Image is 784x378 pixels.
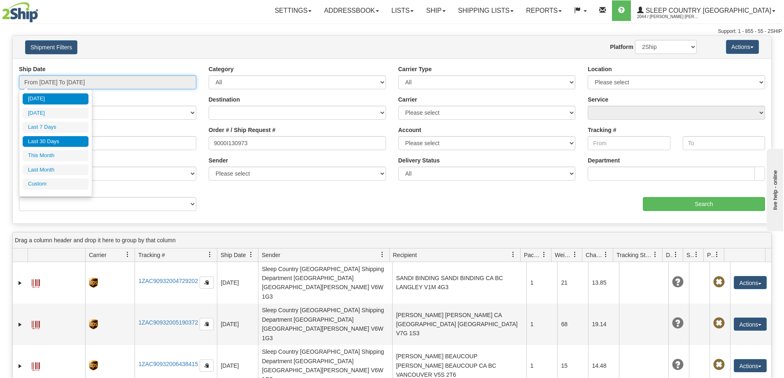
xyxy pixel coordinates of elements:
[398,95,417,104] label: Carrier
[713,318,725,329] span: Pickup Not Assigned
[555,251,572,259] span: Weight
[689,248,703,262] a: Shipment Issues filter column settings
[648,248,662,262] a: Tracking Status filter column settings
[393,251,417,259] span: Recipient
[89,251,107,259] span: Carrier
[268,0,318,21] a: Settings
[588,126,616,134] label: Tracking #
[392,262,526,304] td: SANDI BINDING SANDI BINDING CA BC LANGLEY V1M 4G3
[200,276,214,289] button: Copy to clipboard
[506,248,520,262] a: Recipient filter column settings
[138,278,198,284] a: 1ZAC90932004729202
[610,43,633,51] label: Platform
[588,262,619,304] td: 13.85
[2,2,38,23] img: logo2044.jpg
[244,248,258,262] a: Ship Date filter column settings
[557,304,588,345] td: 68
[526,262,557,304] td: 1
[420,0,451,21] a: Ship
[89,360,98,371] img: 8 - UPS
[209,126,276,134] label: Order # / Ship Request #
[669,248,683,262] a: Delivery Status filter column settings
[643,197,765,211] input: Search
[121,248,135,262] a: Carrier filter column settings
[262,251,280,259] span: Sender
[23,150,88,161] li: This Month
[644,7,771,14] span: Sleep Country [GEOGRAPHIC_DATA]
[203,248,217,262] a: Tracking # filter column settings
[209,156,228,165] label: Sender
[616,251,652,259] span: Tracking Status
[557,262,588,304] td: 21
[200,359,214,372] button: Copy to clipboard
[16,362,24,370] a: Expand
[765,147,783,231] iframe: chat widget
[713,359,725,371] span: Pickup Not Assigned
[588,304,619,345] td: 19.14
[16,279,24,287] a: Expand
[524,251,541,259] span: Packages
[537,248,551,262] a: Packages filter column settings
[138,251,165,259] span: Tracking #
[6,7,76,13] div: live help - online
[631,0,782,21] a: Sleep Country [GEOGRAPHIC_DATA] 2044 / [PERSON_NAME] [PERSON_NAME]
[586,251,603,259] span: Charge
[520,0,568,21] a: Reports
[13,232,771,248] div: grid grouping header
[217,262,258,304] td: [DATE]
[138,319,198,326] a: 1ZAC90932005190372
[398,156,440,165] label: Delivery Status
[672,276,684,288] span: Unknown
[258,304,392,345] td: Sleep Country [GEOGRAPHIC_DATA] Shipping Department [GEOGRAPHIC_DATA] [GEOGRAPHIC_DATA][PERSON_NA...
[209,95,240,104] label: Destination
[707,251,714,259] span: Pickup Status
[89,278,98,288] img: 8 - UPS
[375,248,389,262] a: Sender filter column settings
[452,0,520,21] a: Shipping lists
[734,318,767,331] button: Actions
[672,359,684,371] span: Unknown
[200,318,214,330] button: Copy to clipboard
[258,262,392,304] td: Sleep Country [GEOGRAPHIC_DATA] Shipping Department [GEOGRAPHIC_DATA] [GEOGRAPHIC_DATA][PERSON_NA...
[637,13,699,21] span: 2044 / [PERSON_NAME] [PERSON_NAME]
[672,318,684,329] span: Unknown
[318,0,385,21] a: Addressbook
[710,248,724,262] a: Pickup Status filter column settings
[588,65,612,73] label: Location
[23,108,88,119] li: [DATE]
[686,251,693,259] span: Shipment Issues
[734,359,767,372] button: Actions
[138,361,198,367] a: 1ZAC90932006438415
[398,65,432,73] label: Carrier Type
[23,165,88,176] li: Last Month
[209,65,234,73] label: Category
[217,304,258,345] td: [DATE]
[32,359,40,372] a: Label
[726,40,759,54] button: Actions
[713,276,725,288] span: Pickup Not Assigned
[221,251,246,259] span: Ship Date
[19,65,46,73] label: Ship Date
[683,136,765,150] input: To
[23,93,88,104] li: [DATE]
[32,317,40,330] a: Label
[599,248,613,262] a: Charge filter column settings
[588,136,670,150] input: From
[734,276,767,289] button: Actions
[588,156,620,165] label: Department
[526,304,557,345] td: 1
[568,248,582,262] a: Weight filter column settings
[23,179,88,190] li: Custom
[16,320,24,329] a: Expand
[89,319,98,329] img: 8 - UPS
[32,276,40,289] a: Label
[392,304,526,345] td: [PERSON_NAME] [PERSON_NAME] CA [GEOGRAPHIC_DATA] [GEOGRAPHIC_DATA] V7G 1S3
[588,95,608,104] label: Service
[666,251,673,259] span: Delivery Status
[398,126,421,134] label: Account
[23,136,88,147] li: Last 30 Days
[23,122,88,133] li: Last 7 Days
[2,28,782,35] div: Support: 1 - 855 - 55 - 2SHIP
[25,40,77,54] button: Shipment Filters
[385,0,420,21] a: Lists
